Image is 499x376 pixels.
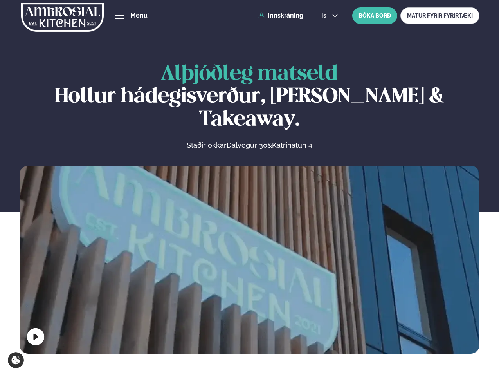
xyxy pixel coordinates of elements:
[352,7,397,24] button: BÓKA BORÐ
[315,13,344,19] button: is
[400,7,479,24] a: MATUR FYRIR FYRIRTÆKI
[101,141,397,150] p: Staðir okkar &
[258,12,303,19] a: Innskráning
[227,141,267,150] a: Dalvegur 30
[21,1,104,33] img: logo
[161,64,338,84] span: Alþjóðleg matseld
[272,141,312,150] a: Katrinatun 4
[321,13,329,19] span: is
[20,63,479,131] h1: Hollur hádegisverður, [PERSON_NAME] & Takeaway.
[115,11,124,20] button: hamburger
[8,352,24,368] a: Cookie settings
